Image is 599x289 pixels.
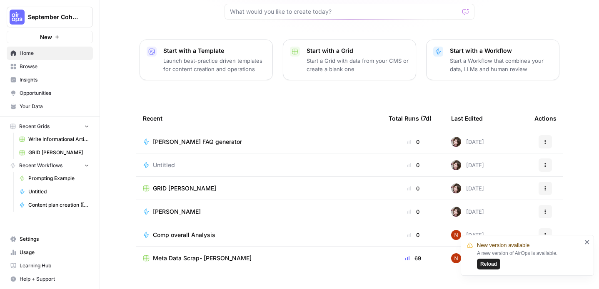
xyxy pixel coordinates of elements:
span: Usage [20,249,89,256]
a: Content plan creation ([PERSON_NAME]) [15,198,93,212]
span: Home [20,49,89,57]
button: Start with a GridStart a Grid with data from your CMS or create a blank one [283,40,416,80]
p: Start with a Workflow [450,47,552,55]
div: [DATE] [451,160,484,170]
div: [DATE] [451,253,484,263]
span: Browse [20,63,89,70]
span: Opportunities [20,89,89,97]
a: Learning Hub [7,259,93,272]
span: Insights [20,76,89,84]
span: [PERSON_NAME] FAQ generator [153,138,242,146]
input: What would you like to create today? [230,7,459,16]
p: Start with a Template [163,47,266,55]
span: [PERSON_NAME] [153,207,201,216]
div: Recent [143,107,375,130]
span: Comp overall Analysis [153,231,215,239]
span: New [40,33,52,41]
button: Recent Grids [7,120,93,133]
div: 69 [389,254,438,262]
a: [PERSON_NAME] FAQ generator [143,138,375,146]
a: Opportunities [7,86,93,100]
span: Prompting Example [28,175,89,182]
span: Untitled [153,161,175,169]
p: Start with a Grid [307,47,409,55]
a: Meta Data Scrap- [PERSON_NAME] [143,254,375,262]
img: poi50m8uhm61i6layqmzzqoghkpz [451,160,461,170]
div: [DATE] [451,207,484,217]
span: Recent Workflows [19,162,62,169]
div: 0 [389,138,438,146]
a: Untitled [15,185,93,198]
a: GRID [PERSON_NAME] [15,146,93,159]
p: Start a Grid with data from your CMS or create a blank one [307,57,409,73]
img: poi50m8uhm61i6layqmzzqoghkpz [451,137,461,147]
div: 0 [389,184,438,193]
button: Help + Support [7,272,93,286]
span: GRID [PERSON_NAME] [28,149,89,156]
div: 0 [389,161,438,169]
span: New version available [477,241,529,249]
button: Start with a WorkflowStart a Workflow that combines your data, LLMs and human review [426,40,559,80]
a: Settings [7,232,93,246]
span: September Cohort [28,13,78,21]
span: GRID [PERSON_NAME] [153,184,216,193]
span: Help + Support [20,275,89,283]
div: [DATE] [451,183,484,193]
a: Your Data [7,100,93,113]
a: Home [7,47,93,60]
a: [PERSON_NAME] [143,207,375,216]
div: Total Runs (7d) [389,107,432,130]
a: Usage [7,246,93,259]
button: Reload [477,259,500,269]
a: Untitled [143,161,375,169]
a: Prompting Example [15,172,93,185]
span: Settings [20,235,89,243]
a: Insights [7,73,93,86]
a: Browse [7,60,93,73]
a: Comp overall Analysis [143,231,375,239]
button: Start with a TemplateLaunch best-practice driven templates for content creation and operations [140,40,273,80]
div: [DATE] [451,230,484,240]
p: Start a Workflow that combines your data, LLMs and human review [450,57,552,73]
button: Workspace: September Cohort [7,7,93,27]
a: Write Informational Article [15,133,93,146]
div: Last Edited [451,107,483,130]
img: 4fp16ll1l9r167b2opck15oawpi4 [451,230,461,240]
span: Reload [480,260,497,268]
img: 4fp16ll1l9r167b2opck15oawpi4 [451,253,461,263]
span: Write Informational Article [28,136,89,143]
p: Launch best-practice driven templates for content creation and operations [163,57,266,73]
span: Untitled [28,188,89,195]
span: Content plan creation ([PERSON_NAME]) [28,201,89,209]
div: 0 [389,207,438,216]
div: A new version of AirOps is available. [477,249,582,269]
img: September Cohort Logo [10,10,25,25]
button: New [7,31,93,43]
span: Your Data [20,103,89,110]
span: Learning Hub [20,262,89,269]
button: Recent Workflows [7,159,93,172]
span: Recent Grids [19,123,50,130]
div: Actions [534,107,557,130]
img: poi50m8uhm61i6layqmzzqoghkpz [451,207,461,217]
div: [DATE] [451,137,484,147]
span: Meta Data Scrap- [PERSON_NAME] [153,254,252,262]
button: close [584,239,590,245]
img: poi50m8uhm61i6layqmzzqoghkpz [451,183,461,193]
a: GRID [PERSON_NAME] [143,184,375,193]
div: 0 [389,231,438,239]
